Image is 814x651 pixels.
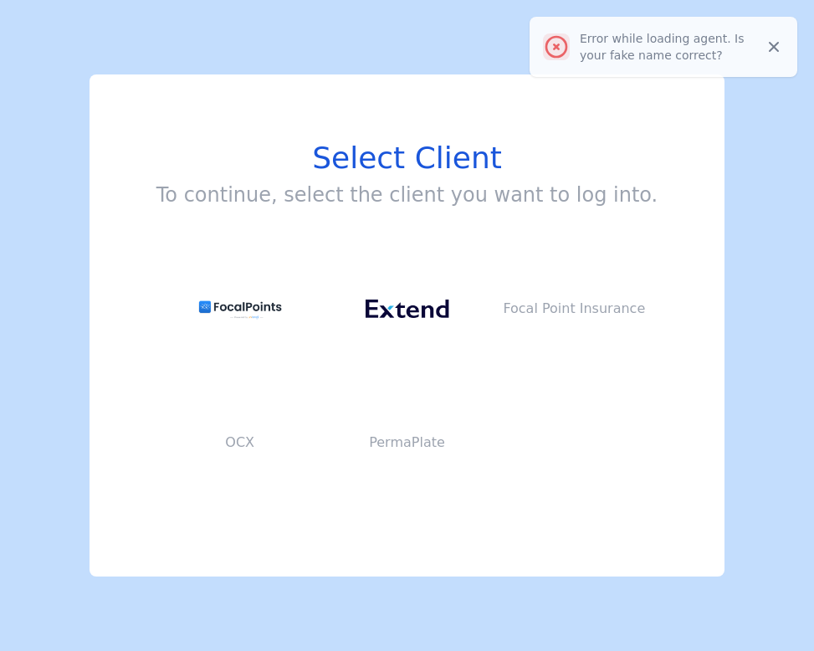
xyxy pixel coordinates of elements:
[324,376,491,510] button: PermaPlate
[324,433,491,453] p: PermaPlate
[580,30,760,64] div: Error while loading agent. Is your fake name correct?
[490,299,658,319] p: Focal Point Insurance
[156,141,658,175] h1: Select Client
[156,182,658,208] h3: To continue, select the client you want to log into.
[490,242,658,376] button: Focal Point Insurance
[760,33,787,60] button: Close
[156,376,324,510] button: OCX
[156,433,324,453] p: OCX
